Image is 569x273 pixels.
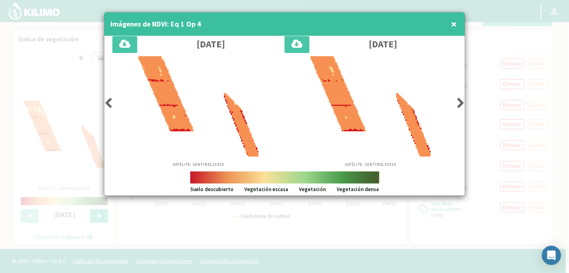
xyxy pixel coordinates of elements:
[244,185,288,194] p: Vegetación escasa
[384,162,396,167] span: 10X10
[345,161,396,167] p: Satélite: Sentinel
[449,16,459,32] button: Close
[451,17,457,31] span: ×
[542,246,561,265] div: Open Intercom Messenger
[173,161,224,167] p: Satélite: Sentinel
[369,39,397,49] h3: [DATE]
[299,185,326,194] p: Vegetación
[337,185,379,194] p: Vegetación densa
[190,185,234,194] p: Suelo descubierto
[110,18,201,30] h4: Imágenes de NDVI: Eq 1 Op 4
[212,162,224,167] span: 10X10
[197,39,225,49] h3: [DATE]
